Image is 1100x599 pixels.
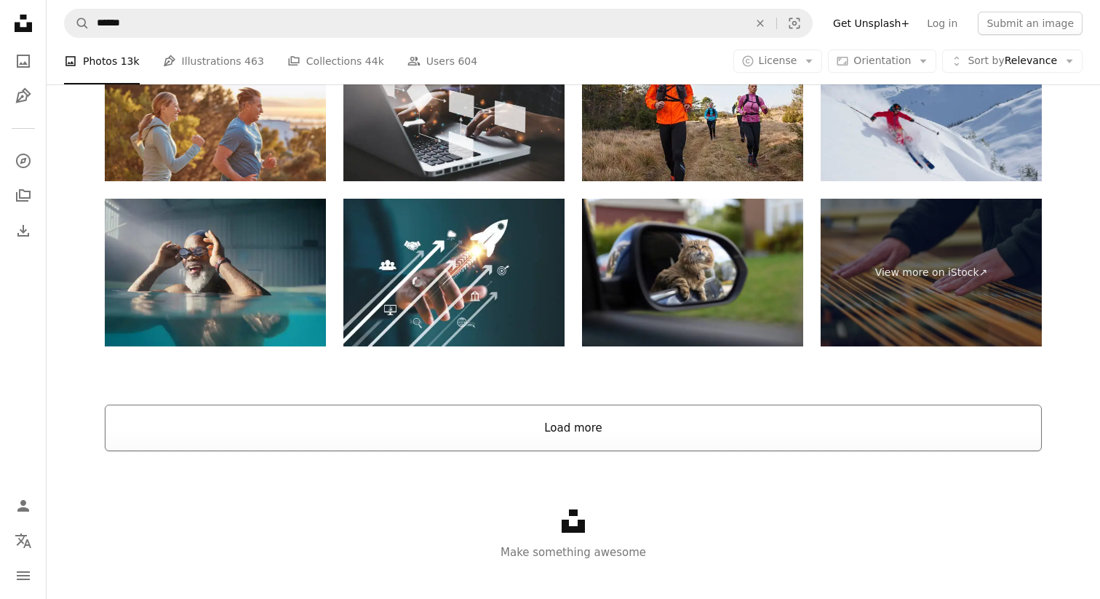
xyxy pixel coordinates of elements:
a: Collections 44k [287,38,384,84]
p: Make something awesome [47,544,1100,561]
img: Fitness, morning and couple in city running for exercise, cardio workout and training for healthy... [105,34,326,182]
img: Skier skis down slope through fresh powder snow [821,34,1042,182]
button: Clear [744,9,776,37]
button: License [733,49,823,73]
img: Growth strategy busines trend concept. Businessman hand on arrow investment icon. Increase sale m... [343,199,565,346]
form: Find visuals sitewide [64,9,813,38]
a: Explore [9,146,38,175]
a: Users 604 [407,38,477,84]
span: Relevance [968,54,1057,68]
span: 44k [365,53,384,69]
button: Menu [9,561,38,590]
span: 463 [244,53,264,69]
span: 604 [458,53,477,69]
button: Sort byRelevance [942,49,1083,73]
a: Illustrations 463 [163,38,264,84]
a: Photos [9,47,38,76]
a: Illustrations [9,82,38,111]
button: Language [9,526,38,555]
button: Visual search [777,9,812,37]
span: License [759,55,797,66]
button: Orientation [828,49,936,73]
a: Download History [9,216,38,245]
a: Get Unsplash+ [824,12,918,35]
span: Orientation [853,55,911,66]
img: Car ride – Domestic cat from rearview mirror [582,199,803,346]
button: Submit an image [978,12,1083,35]
a: Home — Unsplash [9,9,38,41]
img: Group Trail Running in Nature [582,34,803,182]
button: Search Unsplash [65,9,89,37]
a: Log in [918,12,966,35]
a: View more on iStock↗ [821,199,1042,346]
img: Businessman using a computer analysis for process and workflow automation with flowchart, a busin... [343,34,565,182]
a: Log in / Sign up [9,491,38,520]
span: Sort by [968,55,1004,66]
img: Senior, black man and goggles in swimming pool for fitness, physical therapy and physiotherapy fo... [105,199,326,346]
a: Collections [9,181,38,210]
button: Load more [105,405,1042,451]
